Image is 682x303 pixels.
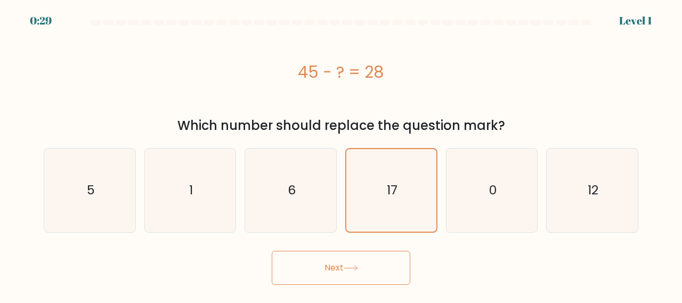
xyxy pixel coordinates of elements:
[272,251,410,285] button: Next
[387,182,397,199] text: 17
[30,13,52,29] div: 0:29
[288,182,296,199] text: 6
[86,182,94,199] text: 5
[44,60,638,84] div: 45 - ? = 28
[50,116,632,135] div: Which number should replace the question mark?
[189,182,193,199] text: 1
[489,182,497,199] text: 0
[588,182,598,199] text: 12
[619,13,652,29] div: Level 1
